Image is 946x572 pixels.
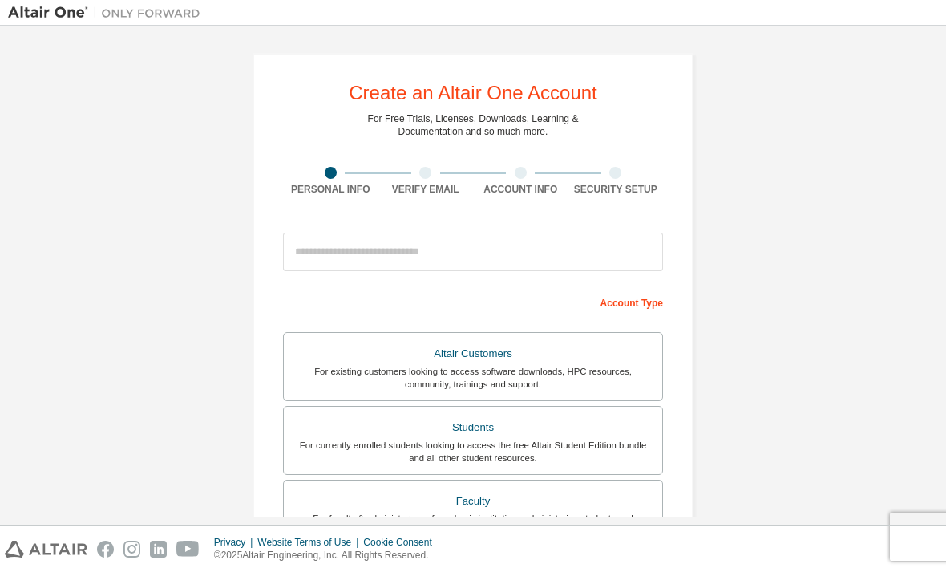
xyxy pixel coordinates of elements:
img: altair_logo.svg [5,541,87,558]
div: For existing customers looking to access software downloads, HPC resources, community, trainings ... [293,365,653,391]
div: Privacy [214,536,257,549]
img: facebook.svg [97,541,114,558]
p: © 2025 Altair Engineering, Inc. All Rights Reserved. [214,549,442,562]
div: For currently enrolled students looking to access the free Altair Student Edition bundle and all ... [293,439,653,464]
img: instagram.svg [123,541,140,558]
div: Security Setup [568,183,664,196]
div: For Free Trials, Licenses, Downloads, Learning & Documentation and so much more. [368,112,579,138]
div: Account Type [283,289,663,314]
div: Faculty [293,490,653,513]
div: Cookie Consent [363,536,441,549]
div: Students [293,416,653,439]
div: Altair Customers [293,343,653,365]
div: Create an Altair One Account [349,83,597,103]
div: Personal Info [283,183,378,196]
div: Verify Email [378,183,474,196]
div: Website Terms of Use [257,536,363,549]
img: youtube.svg [176,541,200,558]
div: Account Info [473,183,568,196]
img: Altair One [8,5,208,21]
img: linkedin.svg [150,541,167,558]
div: For faculty & administrators of academic institutions administering students and accessing softwa... [293,512,653,538]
